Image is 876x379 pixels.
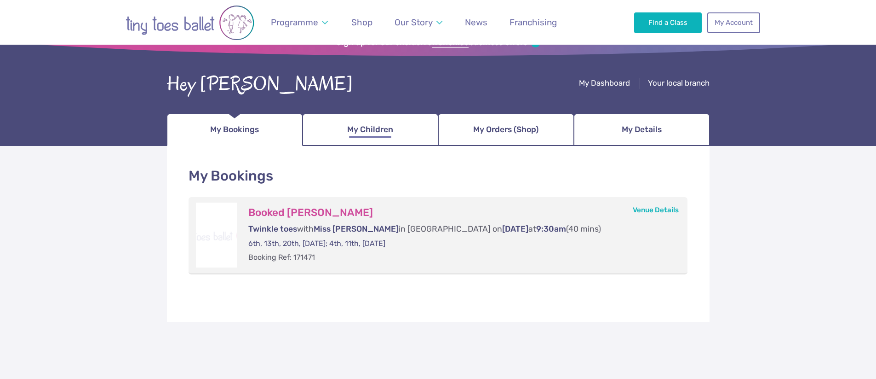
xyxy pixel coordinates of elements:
a: Shop [347,12,377,33]
span: 9:30am [536,224,566,233]
span: My Details [622,122,662,138]
a: Your local branch [648,78,710,90]
a: My Bookings [167,114,303,146]
a: My Children [303,114,438,146]
h3: Booked [PERSON_NAME] [248,206,670,219]
img: tiny toes ballet [116,5,263,41]
a: Franchising [505,12,561,33]
span: My Orders (Shop) [473,122,538,138]
a: Our Story [390,12,447,33]
span: Our Story [395,17,433,28]
span: Programme [271,17,318,28]
a: Venue Details [633,206,679,214]
a: Programme [267,12,332,33]
h1: My Bookings [189,166,688,186]
span: [DATE] [502,224,528,233]
span: Your local branch [648,78,710,87]
span: Franchising [510,17,557,28]
p: with in [GEOGRAPHIC_DATA] on at (40 mins) [248,223,670,235]
span: Miss [PERSON_NAME] [314,224,399,233]
span: My Bookings [210,122,259,138]
a: My Details [574,114,710,146]
p: 6th, 13th, 20th, [DATE]; 4th, 11th, [DATE] [248,239,670,249]
p: Booking Ref: 171471 [248,252,670,262]
span: Shop [351,17,372,28]
a: My Account [707,12,760,33]
span: My Dashboard [579,78,630,87]
span: My Children [347,122,393,138]
div: Hey [PERSON_NAME] [167,70,353,99]
span: Twinkle toes [248,224,297,233]
span: News [465,17,487,28]
a: Find a Class [634,12,702,33]
a: My Orders (Shop) [438,114,574,146]
a: News [460,12,492,33]
a: My Dashboard [579,78,630,90]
